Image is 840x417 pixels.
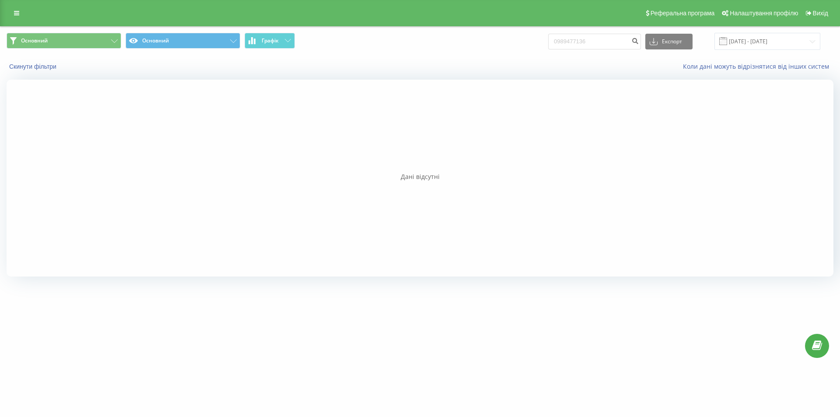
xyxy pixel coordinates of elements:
[683,62,833,70] a: Коли дані можуть відрізнятися вiд інших систем
[7,63,61,70] button: Скинути фільтри
[813,10,828,17] span: Вихід
[7,172,833,181] div: Дані відсутні
[651,10,715,17] span: Реферальна програма
[126,33,240,49] button: Основний
[245,33,295,49] button: Графік
[21,37,48,44] span: Основний
[548,34,641,49] input: Пошук за номером
[645,34,693,49] button: Експорт
[730,10,798,17] span: Налаштування профілю
[262,38,279,44] span: Графік
[7,33,121,49] button: Основний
